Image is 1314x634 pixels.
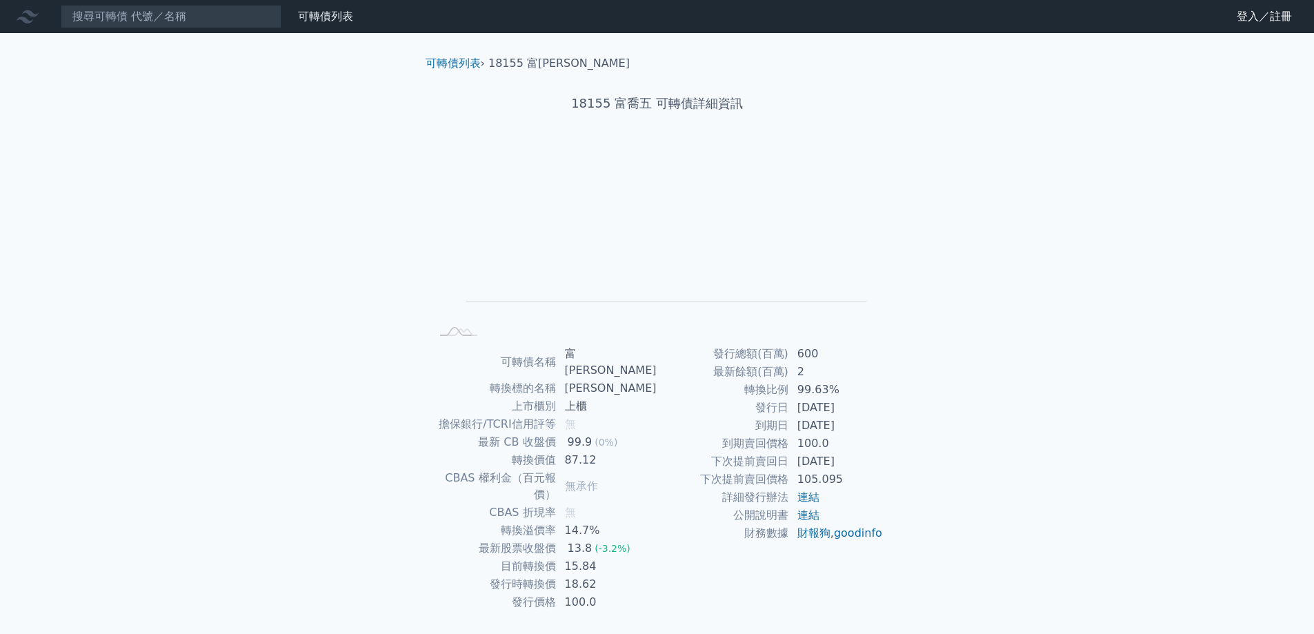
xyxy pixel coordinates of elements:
[657,381,789,399] td: 轉換比例
[789,363,884,381] td: 2
[557,522,657,539] td: 14.7%
[657,524,789,542] td: 財務數據
[557,345,657,379] td: 富[PERSON_NAME]
[565,434,595,450] div: 99.9
[431,397,557,415] td: 上市櫃別
[797,508,819,522] a: 連結
[1226,6,1303,28] a: 登入／註冊
[657,488,789,506] td: 詳細發行辦法
[61,5,281,28] input: 搜尋可轉債 代號／名稱
[789,417,884,435] td: [DATE]
[789,470,884,488] td: 105.095
[415,94,900,113] h1: 18155 富喬五 可轉債詳細資訊
[657,470,789,488] td: 下次提前賣回價格
[557,451,657,469] td: 87.12
[431,379,557,397] td: 轉換標的名稱
[657,453,789,470] td: 下次提前賣回日
[426,55,485,72] li: ›
[595,437,617,448] span: (0%)
[657,363,789,381] td: 最新餘額(百萬)
[431,469,557,504] td: CBAS 權利金（百元報價）
[789,453,884,470] td: [DATE]
[657,435,789,453] td: 到期賣回價格
[557,397,657,415] td: 上櫃
[657,399,789,417] td: 發行日
[431,593,557,611] td: 發行價格
[565,479,598,493] span: 無承作
[789,399,884,417] td: [DATE]
[789,435,884,453] td: 100.0
[789,381,884,399] td: 99.63%
[657,345,789,363] td: 發行總額(百萬)
[789,524,884,542] td: ,
[431,345,557,379] td: 可轉債名稱
[565,417,576,430] span: 無
[565,506,576,519] span: 無
[431,575,557,593] td: 發行時轉換價
[797,526,830,539] a: 財報狗
[797,491,819,504] a: 連結
[657,506,789,524] td: 公開說明書
[557,379,657,397] td: [PERSON_NAME]
[595,543,630,554] span: (-3.2%)
[431,557,557,575] td: 目前轉換價
[298,10,353,23] a: 可轉債列表
[557,557,657,575] td: 15.84
[431,539,557,557] td: 最新股票收盤價
[834,526,882,539] a: goodinfo
[453,157,867,321] g: Chart
[557,575,657,593] td: 18.62
[431,433,557,451] td: 最新 CB 收盤價
[426,57,481,70] a: 可轉債列表
[431,415,557,433] td: 擔保銀行/TCRI信用評等
[565,540,595,557] div: 13.8
[431,522,557,539] td: 轉換溢價率
[557,593,657,611] td: 100.0
[789,345,884,363] td: 600
[657,417,789,435] td: 到期日
[488,55,630,72] li: 18155 富[PERSON_NAME]
[431,451,557,469] td: 轉換價值
[431,504,557,522] td: CBAS 折現率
